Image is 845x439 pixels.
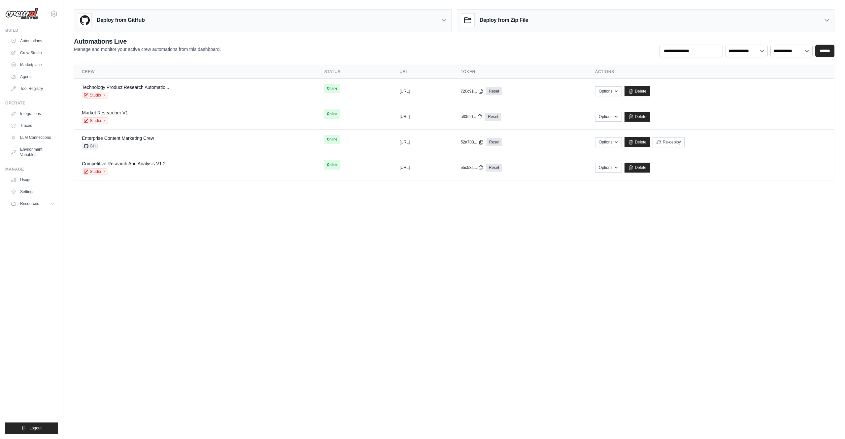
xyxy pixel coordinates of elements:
[324,160,340,170] span: Online
[5,100,58,106] div: Operate
[453,65,587,79] th: Token
[487,138,502,146] a: Reset
[653,137,685,147] button: Re-deploy
[480,16,528,24] h3: Deploy from Zip File
[97,16,145,24] h3: Deploy from GitHub
[78,14,91,27] img: GitHub Logo
[324,84,340,93] span: Online
[82,136,154,141] a: Enterprise Content Marketing Crew
[392,65,453,79] th: URL
[82,168,108,175] a: Studio
[5,8,38,20] img: Logo
[82,143,98,149] span: GH
[8,175,58,185] a: Usage
[595,163,622,173] button: Options
[486,87,502,95] a: Reset
[8,60,58,70] a: Marketplace
[74,37,221,46] h2: Automations Live
[595,137,622,147] button: Options
[8,83,58,94] a: Tool Registry
[5,422,58,434] button: Logout
[8,71,58,82] a: Agents
[8,48,58,58] a: Crew Studio
[5,28,58,33] div: Build
[5,167,58,172] div: Manage
[82,117,108,124] a: Studio
[461,165,484,170] button: e5c58a...
[74,65,316,79] th: Crew
[8,144,58,160] a: Environment Variables
[625,163,650,173] a: Delete
[486,164,502,172] a: Reset
[74,46,221,53] p: Manage and monitor your active crew automations from this dashboard.
[461,114,483,119] button: af059d...
[625,112,650,122] a: Delete
[8,186,58,197] a: Settings
[8,108,58,119] a: Integrations
[8,36,58,46] a: Automations
[20,201,39,206] span: Resources
[324,135,340,144] span: Online
[82,161,166,166] a: Competitive Research And Analysis V1.2
[461,140,484,145] button: 52a703...
[8,132,58,143] a: LLM Connections
[587,65,834,79] th: Actions
[595,86,622,96] button: Options
[316,65,391,79] th: Status
[82,92,108,99] a: Studio
[82,110,128,115] a: Market Researcher V1
[625,137,650,147] a: Delete
[8,198,58,209] button: Resources
[625,86,650,96] a: Delete
[485,113,501,121] a: Reset
[461,89,484,94] button: 720c91...
[595,112,622,122] button: Options
[82,85,169,90] a: Technology Product Research Automatio...
[324,109,340,119] span: Online
[29,425,42,431] span: Logout
[8,120,58,131] a: Traces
